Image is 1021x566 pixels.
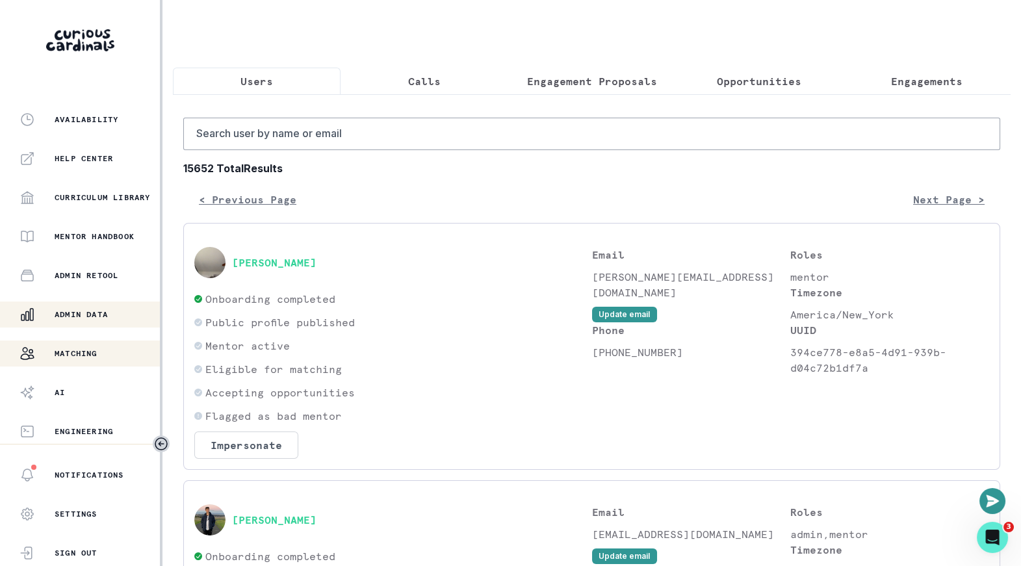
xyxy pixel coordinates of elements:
span: 3 [1003,522,1014,532]
p: [PERSON_NAME][EMAIL_ADDRESS][DOMAIN_NAME] [592,269,791,300]
p: Accepting opportunities [205,385,355,400]
img: Curious Cardinals Logo [46,29,114,51]
p: mentor [790,269,989,285]
button: < Previous Page [183,187,312,212]
p: Email [592,504,791,520]
p: [PHONE_NUMBER] [592,344,791,360]
p: Onboarding completed [205,548,335,564]
p: Engagements [891,73,963,89]
b: 15652 Total Results [183,161,1000,176]
p: [EMAIL_ADDRESS][DOMAIN_NAME] [592,526,791,542]
iframe: Intercom live chat [977,522,1008,553]
p: Timezone [790,285,989,300]
p: Eligible for matching [205,361,342,377]
p: UUID [790,322,989,338]
p: Matching [55,348,97,359]
button: Update email [592,548,657,564]
p: Admin Data [55,309,108,320]
button: Open or close messaging widget [979,488,1005,514]
p: America/New_York [790,307,989,322]
p: Onboarding completed [205,291,335,307]
p: Email [592,247,791,263]
p: AI [55,387,65,398]
p: Flagged as bad mentor [205,408,342,424]
p: Calls [408,73,441,89]
p: Roles [790,247,989,263]
p: Users [240,73,273,89]
button: Next Page > [898,187,1000,212]
button: Toggle sidebar [153,435,170,452]
p: Roles [790,504,989,520]
p: admin,mentor [790,526,989,542]
p: Admin Retool [55,270,118,281]
p: Mentor Handbook [55,231,135,242]
p: Notifications [55,470,124,480]
p: Curriculum Library [55,192,151,203]
p: Engineering [55,426,113,437]
p: Opportunities [717,73,801,89]
p: Engagement Proposals [526,73,656,89]
p: Help Center [55,153,113,164]
p: Sign Out [55,548,97,558]
p: Public profile published [205,315,355,330]
button: Impersonate [194,431,298,459]
p: Timezone [790,542,989,558]
p: 394ce778-e8a5-4d91-939b-d04c72b1df7a [790,344,989,376]
p: Availability [55,114,118,125]
button: [PERSON_NAME] [232,256,317,269]
p: Settings [55,509,97,519]
button: Update email [592,307,657,322]
button: [PERSON_NAME] [232,513,317,526]
p: Mentor active [205,338,290,354]
p: Phone [592,322,791,338]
